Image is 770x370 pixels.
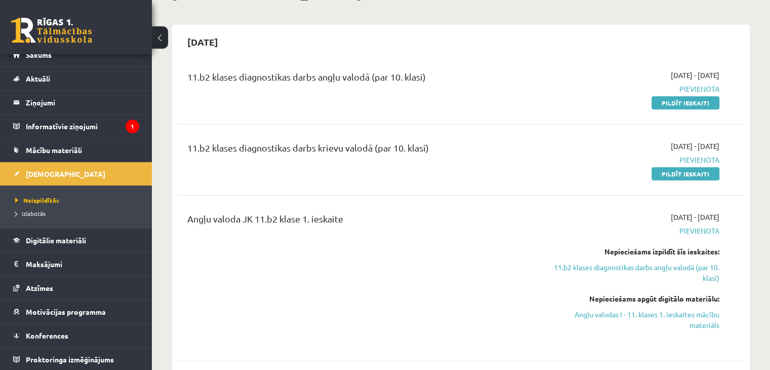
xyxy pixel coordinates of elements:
[552,262,719,283] a: 11.b2 klases diagnostikas darbs angļu valodā (par 10. klasi)
[671,212,719,223] span: [DATE] - [DATE]
[26,355,114,364] span: Proktoringa izmēģinājums
[15,209,142,218] a: Izlabotās
[652,167,719,180] a: Pildīt ieskaiti
[26,307,106,316] span: Motivācijas programma
[13,229,139,252] a: Digitālie materiāli
[671,70,719,81] span: [DATE] - [DATE]
[26,236,86,245] span: Digitālie materiāli
[26,91,139,114] legend: Ziņojumi
[13,162,139,186] a: [DEMOGRAPHIC_DATA]
[552,155,719,165] span: Pievienota
[552,309,719,330] a: Angļu valodas I - 11. klases 1. ieskaites mācību materiāls
[26,115,139,138] legend: Informatīvie ziņojumi
[26,145,82,155] span: Mācību materiāli
[26,74,50,83] span: Aktuāli
[671,141,719,152] span: [DATE] - [DATE]
[187,141,537,160] div: 11.b2 klases diagnostikas darbs krievu valodā (par 10. klasi)
[13,91,139,114] a: Ziņojumi
[26,331,68,340] span: Konferences
[177,30,228,54] h2: [DATE]
[26,252,139,276] legend: Maksājumi
[26,169,105,178] span: [DEMOGRAPHIC_DATA]
[126,120,139,133] i: 1
[26,283,53,292] span: Atzīmes
[187,212,537,231] div: Angļu valoda JK 11.b2 klase 1. ieskaite
[552,293,719,304] div: Nepieciešams apgūt digitālo materiālu:
[13,252,139,276] a: Maksājumi
[26,50,52,59] span: Sākums
[13,276,139,300] a: Atzīmes
[15,196,142,205] a: Neizpildītās
[13,324,139,347] a: Konferences
[11,18,92,43] a: Rīgas 1. Tālmācības vidusskola
[652,96,719,109] a: Pildīt ieskaiti
[13,115,139,138] a: Informatīvie ziņojumi1
[552,226,719,236] span: Pievienota
[187,70,537,89] div: 11.b2 klases diagnostikas darbs angļu valodā (par 10. klasi)
[13,138,139,162] a: Mācību materiāli
[13,67,139,90] a: Aktuāli
[13,43,139,66] a: Sākums
[13,300,139,323] a: Motivācijas programma
[552,246,719,257] div: Nepieciešams izpildīt šīs ieskaites:
[15,196,59,204] span: Neizpildītās
[552,84,719,94] span: Pievienota
[15,209,46,217] span: Izlabotās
